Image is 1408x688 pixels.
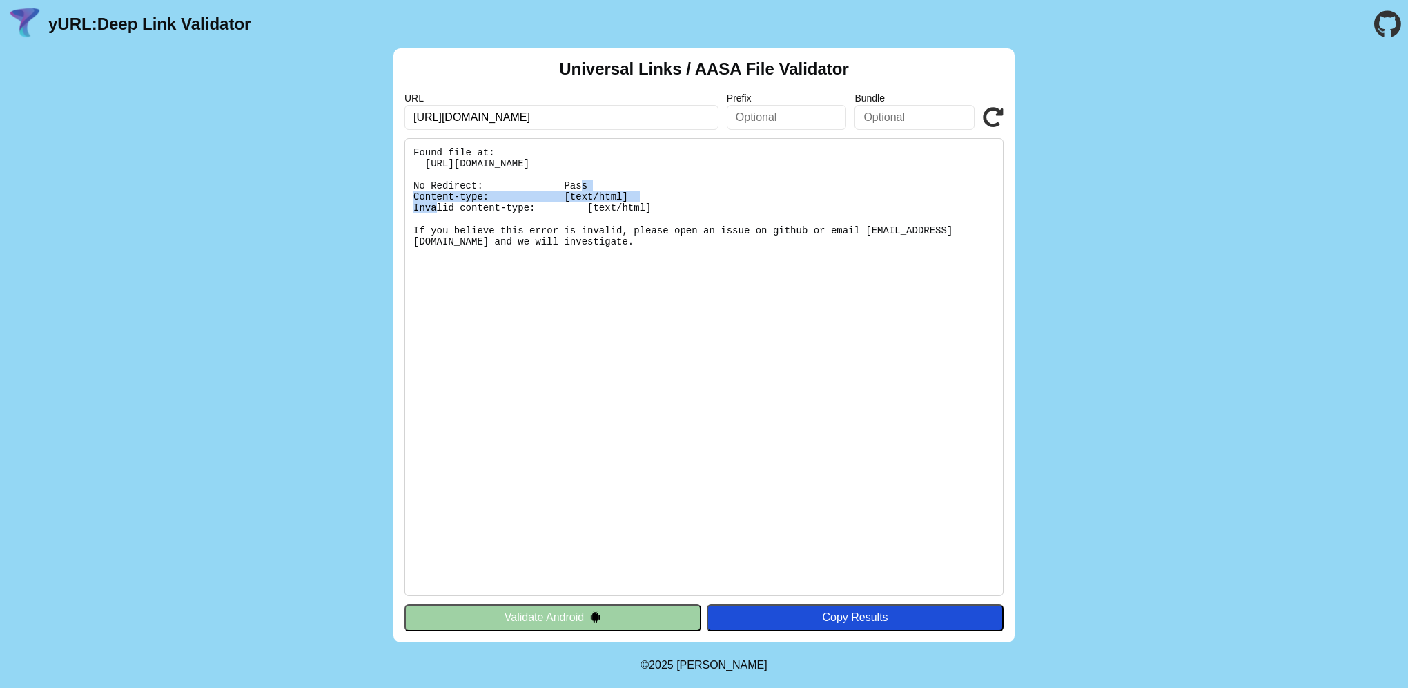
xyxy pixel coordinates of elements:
input: Required [404,105,718,130]
button: Validate Android [404,604,701,631]
label: Bundle [854,93,975,104]
a: yURL:Deep Link Validator [48,15,251,34]
h2: Universal Links / AASA File Validator [559,59,849,79]
a: Michael Ibragimchayev's Personal Site [676,659,767,671]
label: Prefix [727,93,847,104]
pre: Found file at: [URL][DOMAIN_NAME] No Redirect: Pass Content-type: [text/html] Invalid content-typ... [404,138,1004,596]
span: 2025 [649,659,674,671]
img: droidIcon.svg [589,611,601,623]
div: Copy Results [714,611,997,624]
input: Optional [854,105,975,130]
footer: © [641,642,767,688]
label: URL [404,93,718,104]
img: yURL Logo [7,6,43,42]
button: Copy Results [707,604,1004,631]
input: Optional [727,105,847,130]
